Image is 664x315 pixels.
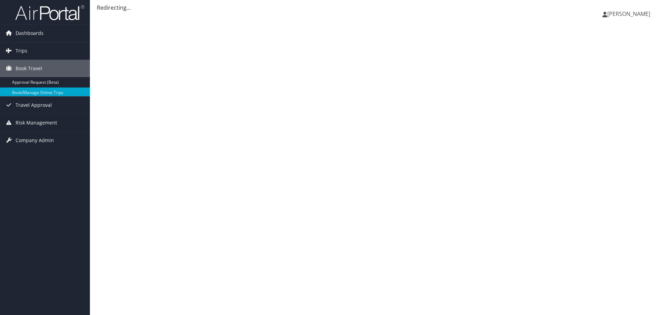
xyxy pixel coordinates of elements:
[16,25,44,42] span: Dashboards
[16,114,57,131] span: Risk Management
[16,60,42,77] span: Book Travel
[15,4,84,21] img: airportal-logo.png
[16,132,54,149] span: Company Admin
[16,96,52,114] span: Travel Approval
[16,42,27,59] span: Trips
[602,3,657,24] a: [PERSON_NAME]
[97,3,657,12] div: Redirecting...
[607,10,650,18] span: [PERSON_NAME]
